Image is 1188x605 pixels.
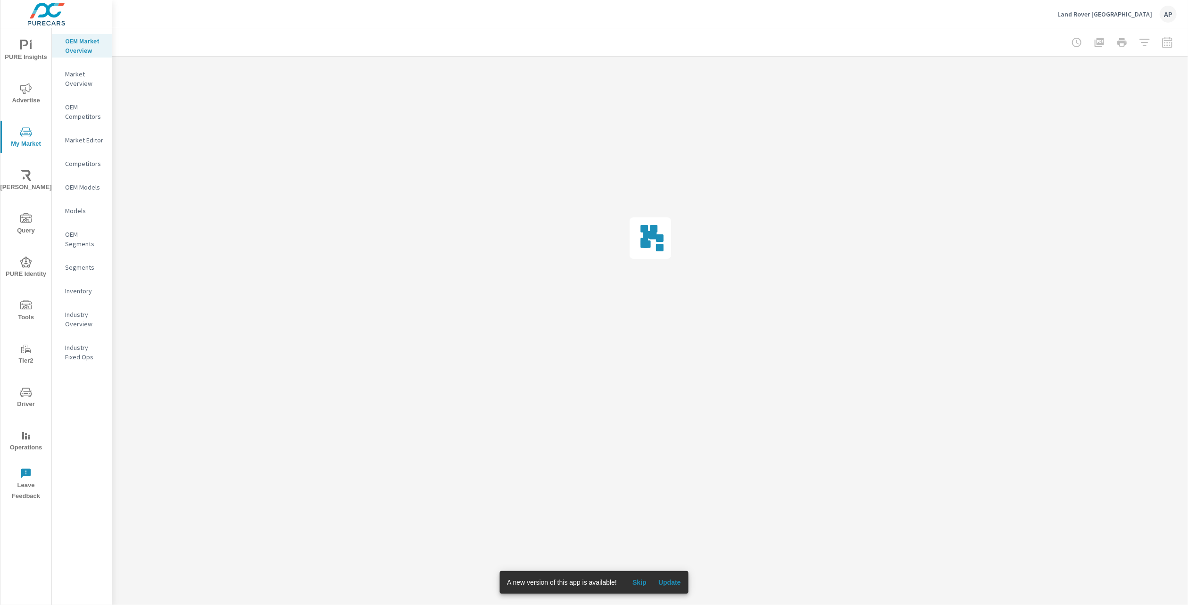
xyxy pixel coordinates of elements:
[65,286,104,296] p: Inventory
[65,182,104,192] p: OEM Models
[3,257,49,280] span: PURE Identity
[658,578,681,587] span: Update
[52,204,112,218] div: Models
[52,340,112,364] div: Industry Fixed Ops
[52,157,112,171] div: Competitors
[65,159,104,168] p: Competitors
[52,284,112,298] div: Inventory
[52,100,112,124] div: OEM Competitors
[624,575,655,590] button: Skip
[1057,10,1152,18] p: Land Rover [GEOGRAPHIC_DATA]
[0,28,51,506] div: nav menu
[3,126,49,149] span: My Market
[65,310,104,329] p: Industry Overview
[65,206,104,215] p: Models
[52,260,112,274] div: Segments
[52,34,112,58] div: OEM Market Overview
[65,343,104,362] p: Industry Fixed Ops
[65,230,104,249] p: OEM Segments
[65,135,104,145] p: Market Editor
[65,69,104,88] p: Market Overview
[52,67,112,91] div: Market Overview
[65,263,104,272] p: Segments
[3,343,49,366] span: Tier2
[52,227,112,251] div: OEM Segments
[655,575,685,590] button: Update
[3,300,49,323] span: Tools
[3,430,49,453] span: Operations
[3,40,49,63] span: PURE Insights
[52,180,112,194] div: OEM Models
[52,133,112,147] div: Market Editor
[3,213,49,236] span: Query
[3,468,49,502] span: Leave Feedback
[65,102,104,121] p: OEM Competitors
[3,83,49,106] span: Advertise
[628,578,651,587] span: Skip
[507,579,617,586] span: A new version of this app is available!
[1160,6,1177,23] div: AP
[52,307,112,331] div: Industry Overview
[3,170,49,193] span: [PERSON_NAME]
[3,387,49,410] span: Driver
[65,36,104,55] p: OEM Market Overview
